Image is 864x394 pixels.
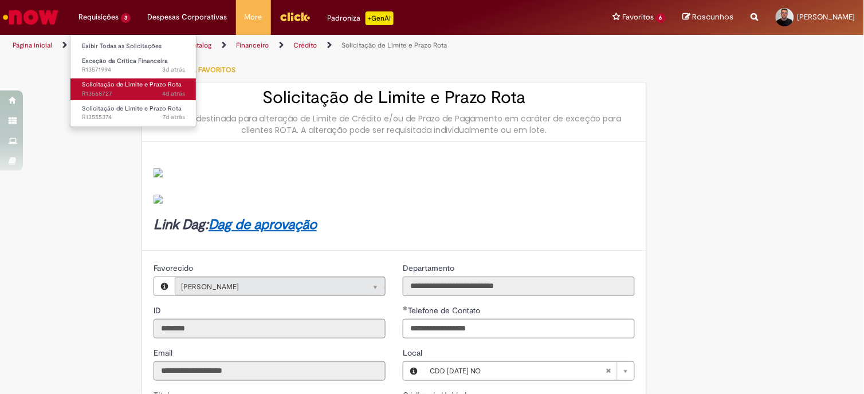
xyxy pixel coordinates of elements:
[403,306,408,310] span: Obrigatório Preenchido
[403,362,424,380] button: Local, Visualizar este registro CDD Natal NO
[154,168,163,178] img: sys_attachment.do
[154,263,195,273] span: Somente leitura - Favorecido
[121,13,131,23] span: 3
[403,348,425,358] span: Local
[366,11,394,25] p: +GenAi
[154,216,317,234] strong: Link Dag:
[78,11,119,23] span: Requisições
[154,195,163,204] img: sys_attachment.do
[13,41,52,50] a: Página inicial
[622,11,654,23] span: Favoritos
[82,113,185,122] span: R13555374
[209,216,317,234] a: Dag de aprovação
[236,41,269,50] a: Financeiro
[154,347,175,358] label: Somente leitura - Email
[154,277,175,295] button: Favorecido, Visualizar este registro Vinicius Bezerra de Aquino
[163,113,185,121] span: 7d atrás
[82,80,182,89] span: Solicitação de Limite e Prazo Rota
[162,89,185,98] span: 4d atrás
[82,89,185,98] span: R13568727
[70,40,197,53] a: Exibir Todas as Solicitações
[798,12,855,22] span: [PERSON_NAME]
[175,277,385,295] a: [PERSON_NAME]Limpar campo Favorecido
[154,113,635,136] div: Oferta destinada para alteração de Limite de Crédito e/ou de Prazo de Pagamento em caráter de exc...
[148,11,227,23] span: Despesas Corporativas
[403,277,635,296] input: Departamento
[154,305,163,316] label: Somente leitura - ID
[683,12,734,23] a: Rascunhos
[280,8,311,25] img: click_logo_yellow_360x200.png
[600,362,617,380] abbr: Limpar campo Local
[70,55,197,76] a: Aberto R13571994 : Exceção da Crítica Financeira
[70,103,197,124] a: Aberto R13555374 : Solicitação de Limite e Prazo Rota
[9,35,567,56] ul: Trilhas de página
[181,278,356,296] span: [PERSON_NAME]
[82,104,182,113] span: Solicitação de Limite e Prazo Rota
[1,6,60,29] img: ServiceNow
[162,65,185,74] span: 3d atrás
[70,34,197,127] ul: Requisições
[341,41,447,50] a: Solicitação de Limite e Prazo Rota
[163,113,185,121] time: 22/09/2025 14:04:20
[154,88,635,107] h2: Solicitação de Limite e Prazo Rota
[430,362,606,380] span: CDD [DATE] NO
[162,65,185,74] time: 26/09/2025 17:22:17
[245,11,262,23] span: More
[154,361,386,381] input: Email
[70,78,197,100] a: Aberto R13568727 : Solicitação de Limite e Prazo Rota
[656,13,666,23] span: 6
[154,319,386,338] input: ID
[82,65,185,74] span: R13571994
[408,305,483,316] span: Telefone de Contato
[403,262,457,274] label: Somente leitura - Departamento
[403,319,635,338] input: Telefone de Contato
[82,57,168,65] span: Exceção da Crítica Financeira
[154,348,175,358] span: Somente leitura - Email
[293,41,317,50] a: Crédito
[693,11,734,22] span: Rascunhos
[424,362,634,380] a: CDD [DATE] NOLimpar campo Local
[328,11,394,25] div: Padroniza
[162,89,185,98] time: 25/09/2025 21:34:42
[403,263,457,273] span: Somente leitura - Departamento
